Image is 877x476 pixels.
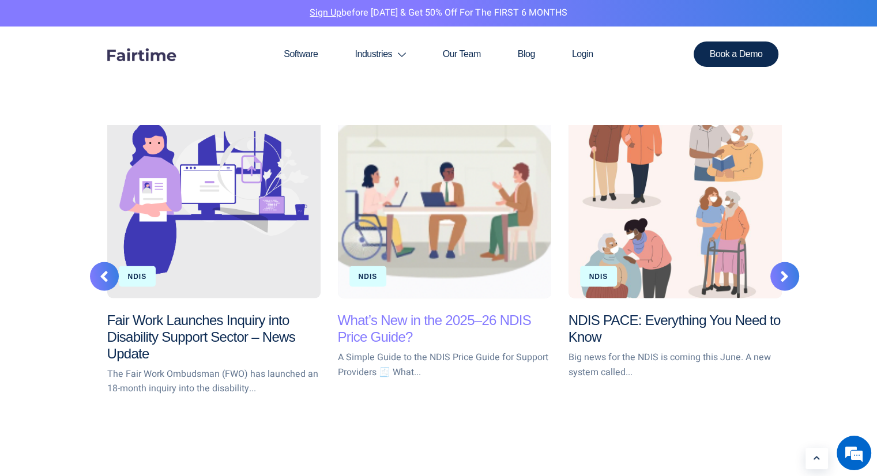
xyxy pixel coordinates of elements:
p: before [DATE] & Get 50% Off for the FIRST 6 MONTHS [9,6,868,21]
p: A Simple Guide to the NDIS Price Guide for Support Providers 🧾 What... [338,350,551,379]
a: NDIS [359,272,378,280]
a: Fair Work Launches Inquiry into Disability Support Sector – News Update [107,312,295,361]
a: NDIS [128,272,147,280]
a: NDIS PACE: Everything You Need to Know [569,312,781,344]
a: Login [554,27,612,82]
span: We're online! [67,145,159,262]
a: Our Team [424,27,499,82]
a: Book a Demo [694,41,779,67]
a: Fair Work Launches Inquiry into Disability Support Sector – News Update [107,99,321,298]
a: What’s New in the 2025–26 NDIS Price Guide? [338,99,551,298]
p: Big news for the NDIS is coming this June. A new system called... [569,350,782,379]
div: Minimize live chat window [189,6,217,33]
a: Sign Up [310,6,341,20]
p: The Fair Work Ombudsman (FWO) has launched an 18-month inquiry into the disability... [107,367,321,396]
div: Chat with us now [60,65,194,80]
a: Software [265,27,336,82]
a: NDIS [589,272,608,280]
a: NDIS PACE: Everything You Need to Know [569,99,782,298]
span: Book a Demo [710,50,763,59]
a: Industries [336,27,424,82]
a: Blog [499,27,554,82]
textarea: Type your message and hit 'Enter' [6,315,220,355]
a: What’s New in the 2025–26 NDIS Price Guide? [338,312,531,344]
a: Learn More [806,448,828,469]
